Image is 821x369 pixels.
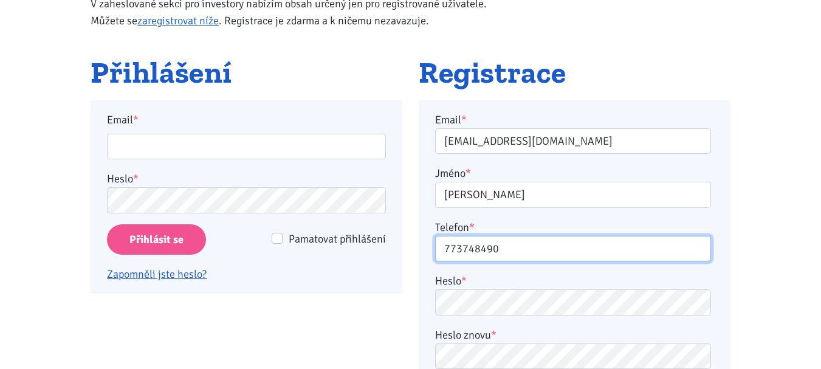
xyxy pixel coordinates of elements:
label: Heslo [435,272,467,289]
abbr: required [461,113,467,126]
abbr: required [461,274,467,288]
abbr: required [469,221,475,234]
label: Jméno [435,165,471,182]
a: zaregistrovat níže [137,14,219,27]
input: Přihlásit se [107,224,206,255]
label: Email [99,111,394,128]
abbr: required [491,328,496,342]
h2: Přihlášení [91,57,402,89]
label: Telefon [435,219,475,236]
h2: Registrace [419,57,730,89]
span: Pamatovat přihlášení [289,232,386,246]
label: Heslo [107,170,139,187]
a: Zapomněli jste heslo? [107,267,207,281]
label: Email [435,111,467,128]
abbr: required [465,167,471,180]
label: Heslo znovu [435,326,496,343]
